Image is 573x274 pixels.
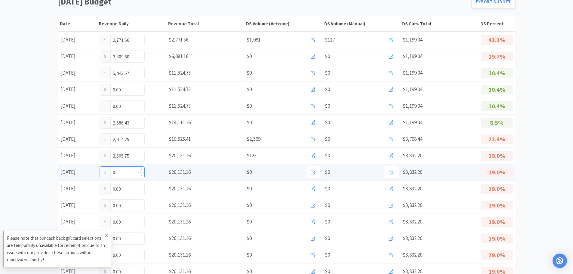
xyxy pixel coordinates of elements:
[403,202,422,208] span: $3,832.20
[169,218,191,225] span: $20,131.16
[403,136,422,142] span: $3,708.44
[169,169,191,175] span: $20,131.16
[138,167,144,172] span: Increase Value
[402,21,477,26] div: DS Cum. Total
[99,21,165,26] div: Revenue Daily
[325,218,330,226] span: $0
[58,100,97,112] div: [DATE]
[58,166,97,178] div: [DATE]
[169,36,188,43] span: $2,771.56
[325,185,330,193] span: $0
[403,251,422,258] span: $3,832.20
[481,168,513,177] p: 19.0%
[325,234,330,242] span: $0
[247,234,252,242] span: $0
[247,152,257,160] span: $123
[480,21,513,26] div: DS Percent
[325,85,330,94] span: $0
[58,216,97,228] div: [DATE]
[403,86,422,93] span: $1,199.04
[325,52,330,60] span: $0
[58,199,97,211] div: [DATE]
[325,135,330,143] span: $0
[247,69,252,77] span: $0
[140,169,142,171] i: icon: up
[247,201,252,209] span: $0
[247,119,252,127] span: $0
[403,69,422,76] span: $1,199.04
[247,52,252,60] span: $0
[247,85,252,94] span: $0
[481,151,513,161] p: 19.0%
[403,169,422,175] span: $3,832.20
[58,83,97,96] div: [DATE]
[58,183,97,195] div: [DATE]
[169,152,191,159] span: $20,131.16
[481,118,513,128] p: 8.5%
[325,36,335,44] span: $117
[325,251,330,259] span: $0
[481,85,513,94] p: 10.4%
[140,174,142,176] i: icon: down
[481,68,513,78] p: 10.4%
[481,201,513,210] p: 19.0%
[60,21,96,26] div: Date
[403,185,422,192] span: $3,832.20
[169,53,188,60] span: $6,081.16
[169,251,191,258] span: $20,131.16
[403,218,422,225] span: $3,832.20
[325,119,330,127] span: $0
[325,69,330,77] span: $0
[247,251,252,259] span: $0
[403,36,422,43] span: $1,199.04
[403,103,422,109] span: $1,199.04
[58,116,97,129] div: [DATE]
[7,235,105,263] p: Please note that our cash back gift card selections are temporarily unavailable for redemption du...
[481,134,513,144] p: 22.4%
[138,172,144,178] span: Decrease Value
[325,201,330,209] span: $0
[481,101,513,111] p: 10.4%
[481,250,513,260] p: 19.0%
[481,234,513,243] p: 19.0%
[247,168,252,176] span: $0
[553,254,567,268] div: Open Intercom Messenger
[169,69,191,76] span: $11,524.73
[58,50,97,63] div: [DATE]
[247,36,260,44] span: $1,081
[58,67,97,79] div: [DATE]
[169,202,191,208] span: $20,131.16
[169,86,191,93] span: $11,524.73
[247,135,260,143] span: $2,509
[169,136,191,142] span: $16,525.41
[247,102,252,110] span: $0
[403,119,422,126] span: $1,199.04
[169,185,191,192] span: $20,131.16
[324,21,399,26] div: DS Volume (Manual)
[481,52,513,61] p: 19.7%
[58,149,97,162] div: [DATE]
[246,21,321,26] div: DS Volume (Vetcove)
[169,103,191,109] span: $11,524.73
[325,152,330,160] span: $0
[58,34,97,46] div: [DATE]
[403,53,422,60] span: $1,199.04
[403,235,422,242] span: $3,832.20
[481,184,513,194] p: 19.0%
[247,218,252,226] span: $0
[325,102,330,110] span: $0
[58,133,97,145] div: [DATE]
[325,168,330,176] span: $0
[481,217,513,227] p: 19.0%
[169,235,191,242] span: $20,131.16
[169,119,191,126] span: $14,111.16
[481,35,513,45] p: 43.3%
[403,152,422,159] span: $3,832.20
[247,185,252,193] span: $0
[168,21,243,26] div: Revenue Total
